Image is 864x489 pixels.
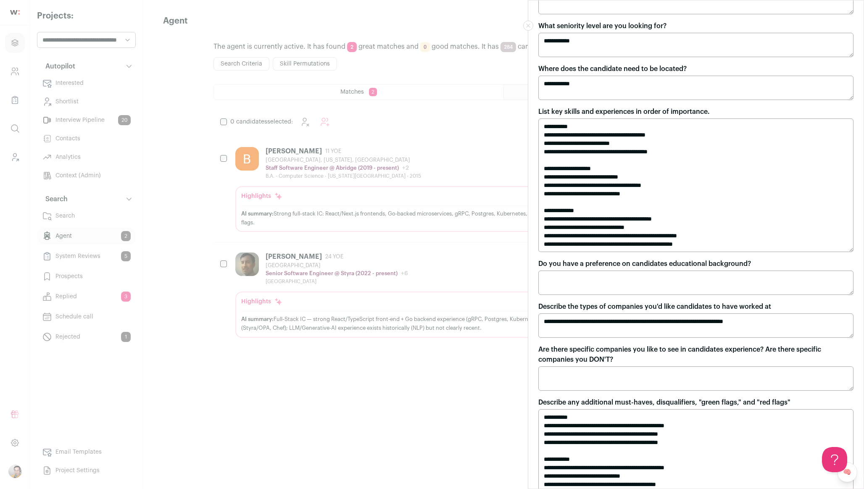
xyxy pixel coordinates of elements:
a: 🧠 [837,462,857,482]
label: Where does the candidate need to be located? [538,64,687,74]
button: Close modal [523,21,533,31]
label: What seniority level are you looking for? [538,21,666,31]
label: Do you have a preference on candidates educational background? [538,259,751,269]
label: List key skills and experiences in order of importance. [538,107,710,117]
label: Describe the types of companies you'd like candidates to have worked at [538,302,771,312]
label: Are there specific companies you like to see in candidates experience? Are there specific compani... [538,344,853,365]
iframe: Help Scout Beacon - Open [822,447,847,472]
label: Describe any additional must-haves, disqualifiers, "green flags," and "red flags" [538,397,790,407]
